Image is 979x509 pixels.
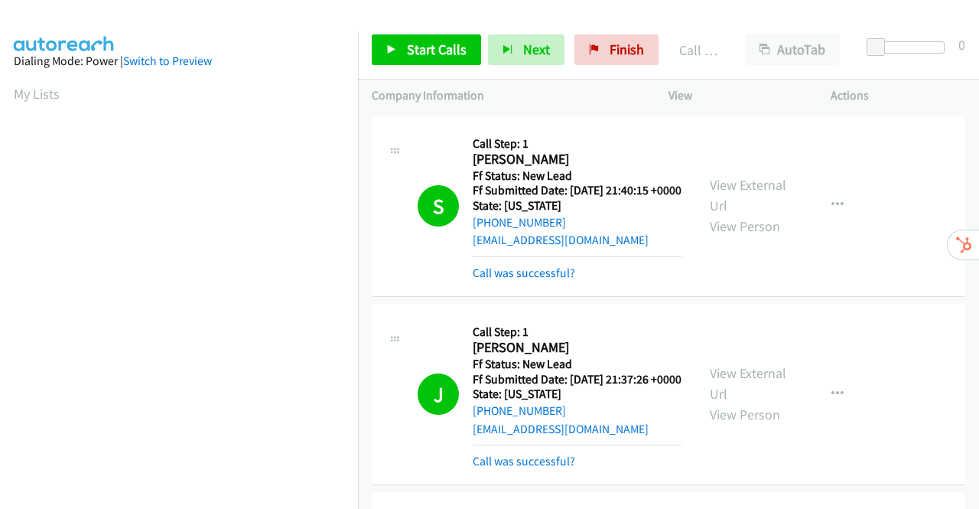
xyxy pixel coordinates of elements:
[473,136,681,152] h5: Call Step: 1
[372,34,481,65] a: Start Calls
[710,406,780,423] a: View Person
[523,41,550,58] span: Next
[935,194,979,315] iframe: Resource Center
[668,86,803,105] p: View
[574,34,659,65] a: Finish
[473,454,575,468] a: Call was successful?
[710,176,786,214] a: View External Url
[473,151,677,168] h2: [PERSON_NAME]
[710,217,780,235] a: View Person
[473,387,681,402] h5: State: [US_STATE]
[407,41,467,58] span: Start Calls
[610,41,644,58] span: Finish
[710,364,786,403] a: View External Url
[831,86,965,105] p: Actions
[473,403,566,418] a: [PHONE_NUMBER]
[473,422,649,436] a: [EMAIL_ADDRESS][DOMAIN_NAME]
[473,233,649,247] a: [EMAIL_ADDRESS][DOMAIN_NAME]
[473,215,566,230] a: [PHONE_NUMBER]
[745,34,840,65] button: AutoTab
[14,85,60,103] a: My Lists
[372,86,641,105] p: Company Information
[473,325,681,340] h5: Call Step: 1
[473,339,677,357] h2: [PERSON_NAME]
[958,34,965,55] div: 0
[418,185,459,227] h1: S
[473,357,681,372] h5: Ff Status: New Lead
[473,198,681,214] h5: State: [US_STATE]
[473,372,681,387] h5: Ff Submitted Date: [DATE] 21:37:26 +0000
[473,168,681,184] h5: Ff Status: New Lead
[473,266,575,280] a: Call was successful?
[14,52,344,70] div: Dialing Mode: Power |
[473,183,681,198] h5: Ff Submitted Date: [DATE] 21:40:15 +0000
[123,54,212,68] a: Switch to Preview
[418,374,459,415] h1: J
[679,40,717,60] p: Call Completed
[488,34,564,65] button: Next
